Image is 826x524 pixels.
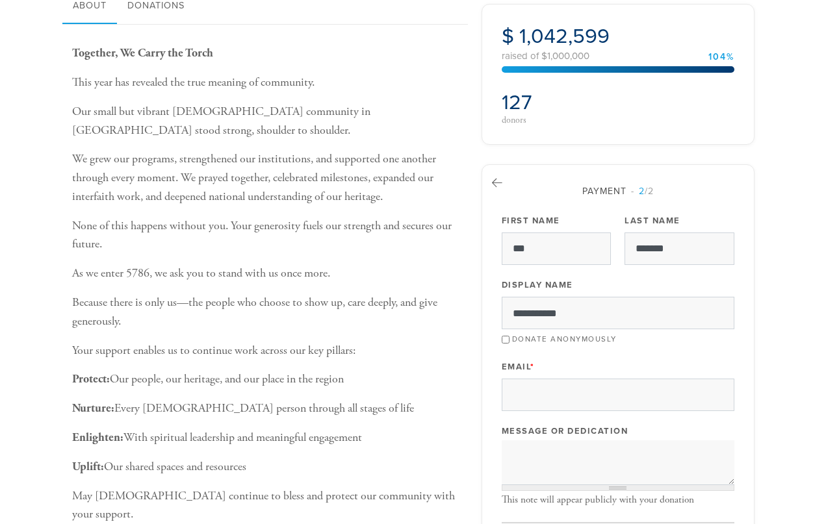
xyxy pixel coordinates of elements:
span: $ [502,24,514,49]
label: Last Name [625,215,680,227]
b: Together, We Carry the Torch [72,45,213,60]
b: Nurture: [72,401,114,416]
label: Display Name [502,279,573,291]
label: Message or dedication [502,425,628,437]
p: This year has revealed the true meaning of community. [72,73,462,92]
p: Our shared spaces and resources [72,458,462,477]
div: 104% [708,53,734,62]
div: This note will appear publicly with your donation [502,494,734,506]
div: Payment [502,184,734,198]
p: None of this happens without you. Your generosity fuels our strength and secures our future. [72,217,462,255]
label: Email [502,361,535,373]
span: 1,042,599 [519,24,610,49]
p: Every [DEMOGRAPHIC_DATA] person through all stages of life [72,399,462,418]
p: Your support enables us to continue work across our key pillars: [72,342,462,360]
div: raised of $1,000,000 [502,51,734,61]
div: donors [502,116,614,125]
p: Because there is only us—the people who choose to show up, care deeply, and give generously. [72,293,462,331]
label: First Name [502,215,560,227]
b: Enlighten: [72,430,123,445]
label: Donate Anonymously [512,334,617,343]
b: Uplift: [72,459,104,474]
span: 2 [639,186,645,197]
span: /2 [631,186,654,197]
p: With spiritual leadership and meaningful engagement [72,429,462,447]
p: As we enter 5786, we ask you to stand with us once more. [72,264,462,283]
p: Our people, our heritage, and our place in the region [72,370,462,389]
p: We grew our programs, strengthened our institutions, and supported one another through every mome... [72,150,462,206]
h2: 127 [502,90,614,115]
p: Our small but vibrant [DEMOGRAPHIC_DATA] community in [GEOGRAPHIC_DATA] stood strong, shoulder to... [72,103,462,140]
b: Protect: [72,371,110,386]
span: This field is required. [530,362,535,372]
